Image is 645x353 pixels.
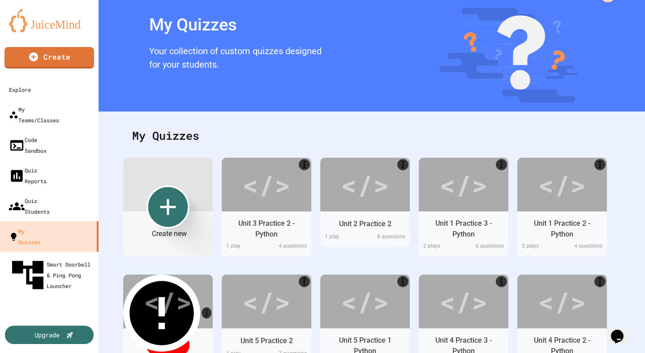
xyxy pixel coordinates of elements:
div: Unit 2 Practice 2 [339,219,391,229]
div: My Quizzes [9,226,40,247]
div: Quiz Students [9,195,50,217]
div: Explore [9,84,31,95]
div: 4 questions [267,242,311,252]
div: 8 questions [365,232,410,243]
div: 2 play s [517,242,562,252]
div: </> [144,281,192,322]
div: Your collection of custom quizzes designed for your students. [145,42,326,76]
div: </> [439,281,488,322]
div: Unit 1 Practice 2 - Python [524,218,600,240]
div: Create new [152,228,187,239]
div: Upgrade [34,330,60,340]
a: More [299,159,310,170]
div: </> [341,281,389,322]
svg: Quiz contains incomplete questions! [123,275,200,352]
div: 6 questions [464,242,508,252]
div: 4 questions [562,242,607,252]
div: </> [341,164,389,205]
iframe: chat widget [607,317,636,344]
div: </> [538,281,586,322]
div: </> [242,164,291,205]
div: Quiz Reports [9,165,47,186]
div: My Teams/Classes [9,104,59,125]
div: </> [538,164,586,205]
div: Smart Doorbell & Ping Pong Launcher [9,256,95,294]
div: Code Sandbox [9,134,47,156]
div: Unit 5 Practice 2 [241,336,293,346]
div: </> [439,164,488,205]
div: 1 play [320,232,365,243]
div: My Quizzes [123,118,620,153]
div: 1 play [222,242,267,252]
div: Unit 3 Practice 2 - Python [228,218,305,240]
a: More [594,276,606,287]
img: logo-orange.svg [9,9,90,32]
a: More [594,159,606,170]
div: 2 play s [419,242,464,252]
a: More [496,276,507,287]
a: More [397,276,408,287]
div: My Quizzes [145,8,326,42]
a: Create [4,47,94,69]
a: More [496,159,507,170]
div: </> [242,281,291,322]
div: Unit 1 Practice 3 - Python [426,218,502,240]
div: Create new [146,185,189,228]
a: More [202,307,211,319]
img: banner-image-my-quizzes.png [439,8,578,103]
a: More [299,276,310,287]
a: More [397,159,408,170]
